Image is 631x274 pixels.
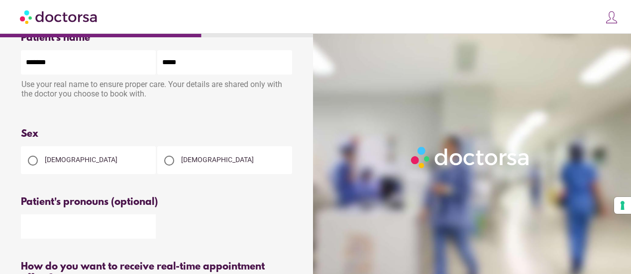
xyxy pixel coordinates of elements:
[21,75,294,106] div: Use your real name to ensure proper care. Your details are shared only with the doctor you choose...
[408,143,534,172] img: Logo-Doctorsa-trans-White-partial-flat.png
[605,10,619,24] img: icons8-customer-100.png
[45,156,117,164] span: [DEMOGRAPHIC_DATA]
[20,5,99,28] img: Doctorsa.com
[21,196,294,208] div: Patient's pronouns (optional)
[21,128,294,140] div: Sex
[181,156,254,164] span: [DEMOGRAPHIC_DATA]
[614,197,631,214] button: Your consent preferences for tracking technologies
[21,32,294,44] div: Patient's name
